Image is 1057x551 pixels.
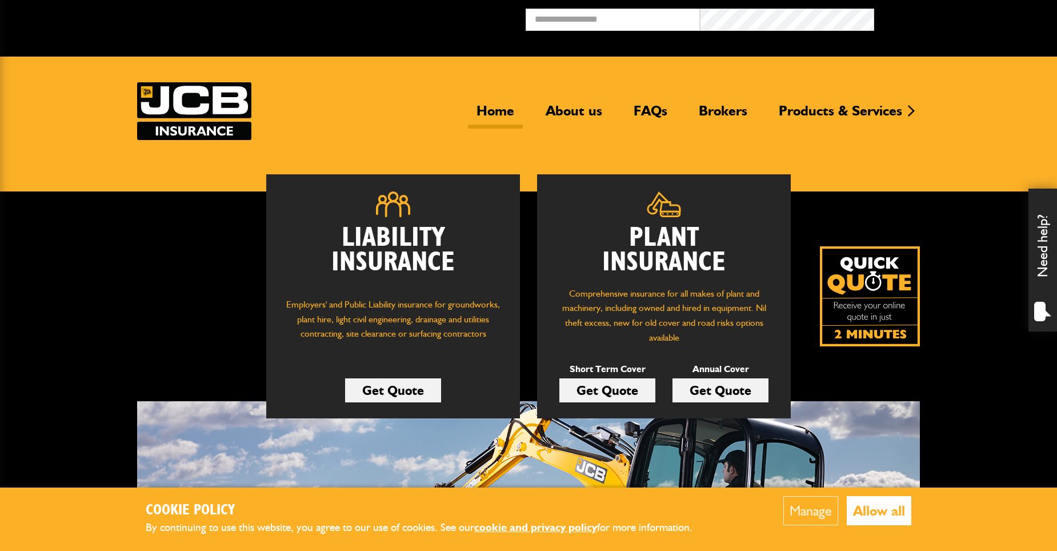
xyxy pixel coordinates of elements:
[1028,189,1057,332] div: Need help?
[770,102,911,129] a: Products & Services
[820,246,920,346] a: Get your insurance quote isn just 2-minutes
[690,102,756,129] a: Brokers
[137,82,251,140] img: JCB Insurance Services logo
[137,82,251,140] a: JCB Insurance Services
[146,519,711,537] p: By continuing to use this website, you agree to our use of cookies. See our for more information.
[283,297,503,352] p: Employers' and Public Liability insurance for groundworks, plant hire, light civil engineering, d...
[537,102,611,129] a: About us
[672,362,768,377] p: Annual Cover
[672,378,768,402] a: Get Quote
[625,102,676,129] a: FAQs
[783,496,838,525] button: Manage
[559,362,655,377] p: Short Term Cover
[146,502,711,520] h2: Cookie Policy
[847,496,911,525] button: Allow all
[283,226,503,286] h2: Liability Insurance
[559,378,655,402] a: Get Quote
[820,246,920,346] img: Quick Quote
[874,9,1048,26] button: Broker Login
[554,226,774,275] h2: Plant Insurance
[554,286,774,345] p: Comprehensive insurance for all makes of plant and machinery, including owned and hired in equipm...
[474,521,597,534] a: cookie and privacy policy
[468,102,523,129] a: Home
[345,378,441,402] a: Get Quote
